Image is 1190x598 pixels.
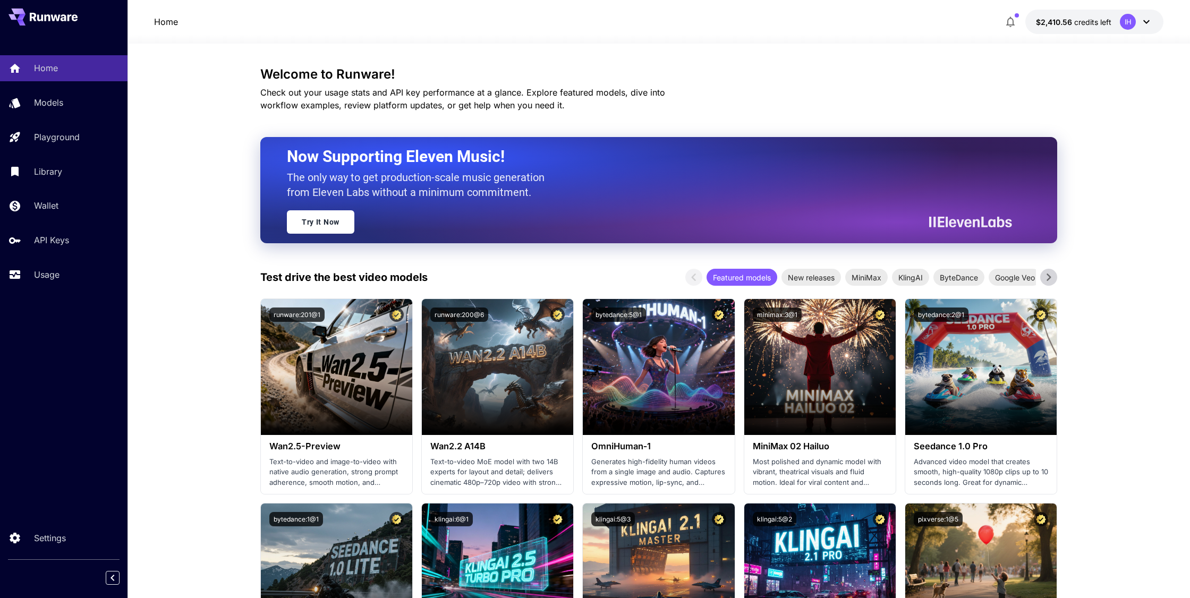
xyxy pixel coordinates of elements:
p: Library [34,165,62,178]
div: Collapse sidebar [114,568,127,587]
button: klingai:6@1 [430,512,473,526]
a: Try It Now [287,210,354,234]
span: New releases [781,272,841,283]
img: alt [905,299,1057,435]
div: MiniMax [845,269,888,286]
button: bytedance:2@1 [914,307,968,322]
button: klingai:5@2 [753,512,796,526]
button: Certified Model – Vetted for best performance and includes a commercial license. [1034,512,1048,526]
button: Certified Model – Vetted for best performance and includes a commercial license. [389,512,404,526]
div: ByteDance [933,269,984,286]
button: minimax:3@1 [753,307,802,322]
p: API Keys [34,234,69,246]
button: runware:200@6 [430,307,488,322]
span: ByteDance [933,272,984,283]
button: Certified Model – Vetted for best performance and includes a commercial license. [873,512,887,526]
p: Settings [34,532,66,544]
p: Generates high-fidelity human videos from a single image and audio. Captures expressive motion, l... [591,457,726,488]
img: alt [261,299,412,435]
button: Certified Model – Vetted for best performance and includes a commercial license. [389,307,404,322]
button: Certified Model – Vetted for best performance and includes a commercial license. [712,307,726,322]
h3: Wan2.2 A14B [430,441,565,451]
img: alt [422,299,573,435]
span: credits left [1074,18,1111,27]
h3: OmniHuman‑1 [591,441,726,451]
button: $2,410.55674IH [1025,10,1163,34]
button: bytedance:5@1 [591,307,646,322]
div: Featured models [707,269,777,286]
button: Certified Model – Vetted for best performance and includes a commercial license. [550,307,565,322]
iframe: Chat Widget [1137,547,1190,598]
button: Certified Model – Vetted for best performance and includes a commercial license. [873,307,887,322]
button: Certified Model – Vetted for best performance and includes a commercial license. [1034,307,1048,322]
p: Models [34,96,63,109]
p: The only way to get production-scale music generation from Eleven Labs without a minimum commitment. [287,170,552,200]
button: Certified Model – Vetted for best performance and includes a commercial license. [550,512,565,526]
button: pixverse:1@5 [914,512,963,526]
span: KlingAI [892,272,929,283]
span: Check out your usage stats and API key performance at a glance. Explore featured models, dive int... [260,87,665,110]
span: Google Veo [989,272,1041,283]
div: New releases [781,269,841,286]
div: Google Veo [989,269,1041,286]
p: Most polished and dynamic model with vibrant, theatrical visuals and fluid motion. Ideal for vira... [753,457,887,488]
p: Usage [34,268,59,281]
p: Playground [34,131,80,143]
p: Home [34,62,58,74]
button: bytedance:1@1 [269,512,323,526]
div: $2,410.55674 [1036,16,1111,28]
div: KlingAI [892,269,929,286]
button: Collapse sidebar [106,571,120,585]
h3: Wan2.5-Preview [269,441,404,451]
a: Home [154,15,178,28]
span: $2,410.56 [1036,18,1074,27]
button: Certified Model – Vetted for best performance and includes a commercial license. [712,512,726,526]
p: Text-to-video MoE model with two 14B experts for layout and detail; delivers cinematic 480p–720p ... [430,457,565,488]
p: Wallet [34,199,58,212]
h3: Seedance 1.0 Pro [914,441,1048,451]
p: Test drive the best video models [260,269,428,285]
button: runware:201@1 [269,307,325,322]
h3: Welcome to Runware! [260,67,1057,82]
div: IH [1120,14,1136,30]
h3: MiniMax 02 Hailuo [753,441,887,451]
button: klingai:5@3 [591,512,635,526]
img: alt [744,299,896,435]
p: Text-to-video and image-to-video with native audio generation, strong prompt adherence, smooth mo... [269,457,404,488]
h2: Now Supporting Eleven Music! [287,147,1004,167]
nav: breadcrumb [154,15,178,28]
span: MiniMax [845,272,888,283]
img: alt [583,299,734,435]
span: Featured models [707,272,777,283]
p: Advanced video model that creates smooth, high-quality 1080p clips up to 10 seconds long. Great f... [914,457,1048,488]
